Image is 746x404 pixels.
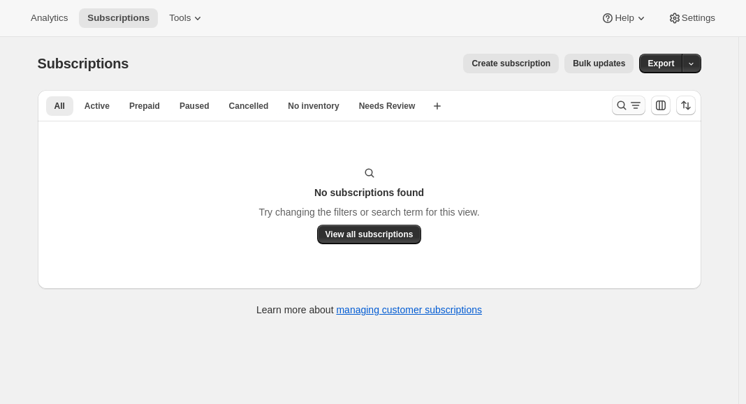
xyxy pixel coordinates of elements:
span: Prepaid [129,100,160,112]
span: No inventory [288,100,339,112]
h3: No subscriptions found [314,186,424,200]
span: Analytics [31,13,68,24]
button: Help [592,8,656,28]
span: Help [615,13,634,24]
button: Tools [161,8,213,28]
button: Create subscription [463,54,559,73]
button: Customize table column order and visibility [651,96,671,115]
button: Settings [659,8,724,28]
span: Cancelled [229,100,269,112]
span: Tools [169,13,191,24]
span: All [54,100,65,112]
button: Create new view [426,96,448,116]
a: managing customer subscriptions [336,304,482,315]
button: Sort the results [676,96,696,115]
span: Subscriptions [38,56,129,71]
span: View all subscriptions [326,229,414,240]
span: Needs Review [359,100,416,112]
span: Paused [180,100,210,112]
button: Export [639,54,682,73]
button: Analytics [22,8,76,28]
button: Subscriptions [79,8,158,28]
span: Subscriptions [87,13,149,24]
span: Settings [682,13,715,24]
button: Bulk updates [564,54,634,73]
p: Learn more about [256,303,482,317]
span: Bulk updates [573,58,625,69]
span: Create subscription [471,58,550,69]
span: Active [85,100,110,112]
span: Export [648,58,674,69]
button: Search and filter results [612,96,645,115]
p: Try changing the filters or search term for this view. [258,205,479,219]
button: View all subscriptions [317,225,422,244]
